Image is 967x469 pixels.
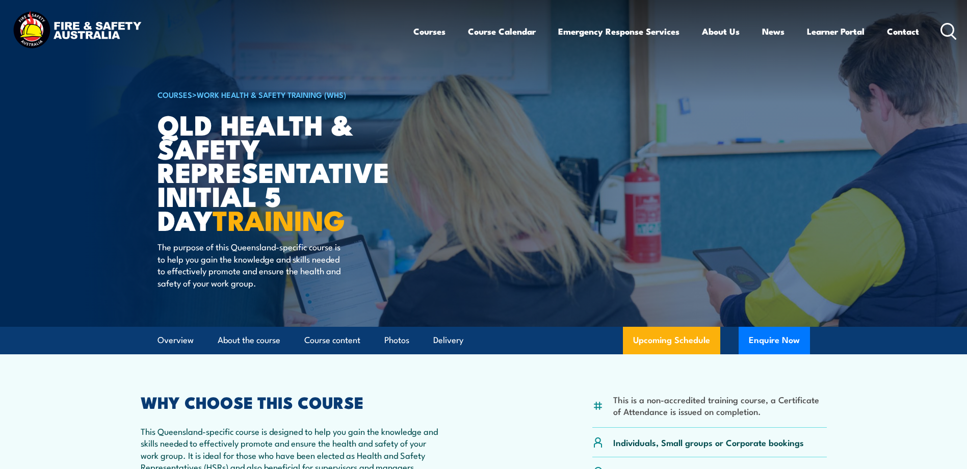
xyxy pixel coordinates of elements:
a: COURSES [158,89,192,100]
a: Overview [158,327,194,354]
h2: WHY CHOOSE THIS COURSE [141,395,438,409]
a: About the course [218,327,280,354]
li: This is a non-accredited training course, a Certificate of Attendance is issued on completion. [613,394,827,418]
a: Work Health & Safety Training (WHS) [197,89,346,100]
a: Photos [384,327,409,354]
a: News [762,18,785,45]
a: Learner Portal [807,18,865,45]
h1: QLD Health & Safety Representative Initial 5 Day [158,112,409,231]
a: Emergency Response Services [558,18,679,45]
a: About Us [702,18,740,45]
a: Course Calendar [468,18,536,45]
h6: > [158,88,409,100]
strong: TRAINING [213,198,345,240]
a: Contact [887,18,919,45]
a: Upcoming Schedule [623,327,720,354]
a: Courses [413,18,446,45]
p: Individuals, Small groups or Corporate bookings [613,436,804,448]
p: The purpose of this Queensland-specific course is to help you gain the knowledge and skills neede... [158,241,344,289]
button: Enquire Now [739,327,810,354]
a: Delivery [433,327,463,354]
a: Course content [304,327,360,354]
